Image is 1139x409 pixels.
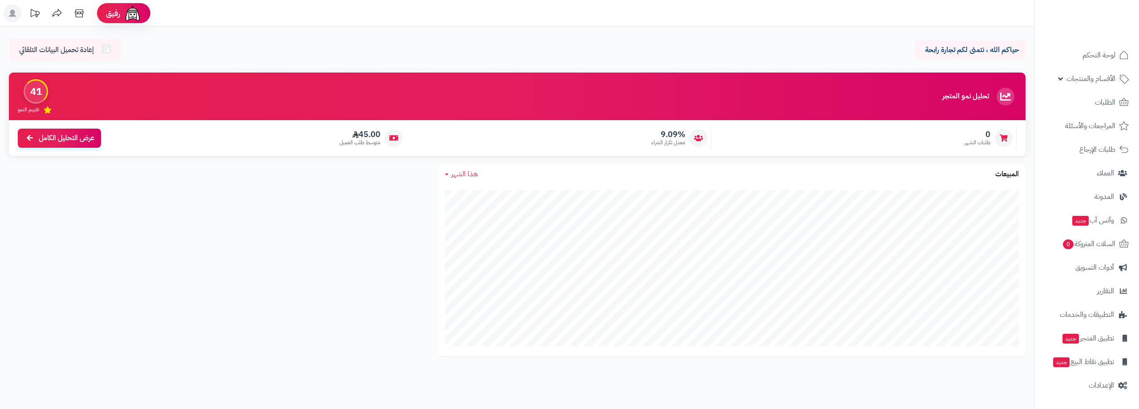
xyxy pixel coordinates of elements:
span: التقارير [1097,285,1114,297]
a: التقارير [1040,280,1134,302]
span: طلبات الإرجاع [1079,143,1115,156]
a: المراجعات والأسئلة [1040,115,1134,137]
img: logo-2.png [1078,24,1131,42]
a: العملاء [1040,162,1134,184]
a: طلبات الإرجاع [1040,139,1134,160]
span: وآتس آب [1071,214,1114,227]
span: جديد [1062,334,1079,344]
span: المدونة [1095,190,1114,203]
h3: تحليل نمو المتجر [942,93,989,101]
p: حياكم الله ، نتمنى لكم تجارة رابحة [921,45,1019,55]
a: تحديثات المنصة [24,4,46,24]
span: الأقسام والمنتجات [1066,73,1115,85]
span: لوحة التحكم [1082,49,1115,61]
span: جديد [1072,216,1089,226]
span: تطبيق نقاط البيع [1052,356,1114,368]
span: هذا الشهر [451,169,478,179]
span: طلبات الشهر [965,139,990,146]
span: السلات المتروكة [1062,238,1115,250]
span: التطبيقات والخدمات [1060,308,1114,321]
span: معدل تكرار الشراء [651,139,685,146]
span: الطلبات [1095,96,1115,109]
span: إعادة تحميل البيانات التلقائي [19,45,94,55]
a: هذا الشهر [445,169,478,179]
a: الطلبات [1040,92,1134,113]
span: أدوات التسويق [1075,261,1114,274]
a: تطبيق نقاط البيعجديد [1040,351,1134,373]
span: رفيق [106,8,120,19]
span: تقييم النمو [18,106,39,113]
span: المراجعات والأسئلة [1065,120,1115,132]
a: وآتس آبجديد [1040,210,1134,231]
a: أدوات التسويق [1040,257,1134,278]
span: 9.09% [651,130,685,139]
span: العملاء [1097,167,1114,179]
h3: المبيعات [995,170,1019,178]
a: الإعدادات [1040,375,1134,396]
a: لوحة التحكم [1040,45,1134,66]
span: جديد [1053,357,1070,367]
span: متوسط طلب العميل [339,139,380,146]
span: 45.00 [339,130,380,139]
span: 0 [965,130,990,139]
span: عرض التحليل الكامل [39,133,94,143]
span: الإعدادات [1089,379,1114,392]
a: التطبيقات والخدمات [1040,304,1134,325]
span: تطبيق المتجر [1062,332,1114,344]
span: 0 [1063,239,1074,249]
img: ai-face.png [124,4,141,22]
a: تطبيق المتجرجديد [1040,328,1134,349]
a: المدونة [1040,186,1134,207]
a: عرض التحليل الكامل [18,129,101,148]
a: السلات المتروكة0 [1040,233,1134,255]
